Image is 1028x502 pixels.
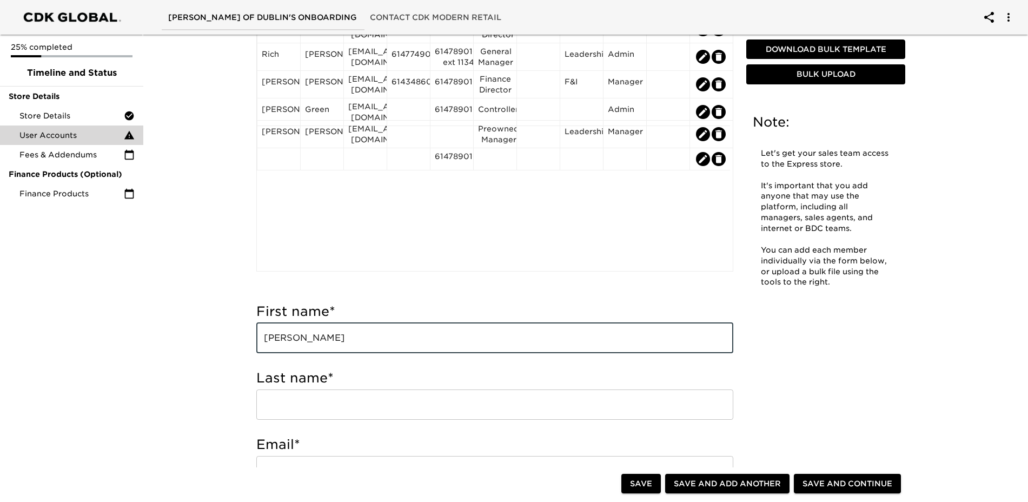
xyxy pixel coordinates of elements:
button: edit [696,127,710,141]
h5: Last name [256,369,733,387]
button: edit [712,50,726,64]
div: 6143486071 [392,76,426,93]
div: [PERSON_NAME] [262,104,296,120]
div: [PERSON_NAME] [262,126,296,142]
span: Save and Add Another [674,477,781,491]
div: Rich [262,49,296,65]
span: Timeline and Status [9,67,135,80]
div: Green [305,104,339,120]
div: General Manager [478,46,512,68]
p: Let's get your sales team access to the Express store. [761,148,891,170]
span: Bulk Upload [751,68,901,82]
span: Finance Products (Optional) [9,169,135,180]
span: Save and Continue [802,477,892,491]
p: It's important that you add anyone that may use the platform, including all managers, sales agent... [761,181,891,234]
div: Preowned Manager [478,123,512,145]
div: Finance Director [478,74,512,95]
div: Admin [608,49,642,65]
div: Leadership [565,49,599,65]
div: [PERSON_NAME] [262,76,296,93]
span: Contact CDK Modern Retail [370,11,501,24]
div: [PERSON_NAME] [305,126,339,142]
button: edit [696,77,710,91]
button: edit [696,50,710,64]
h5: Note: [753,114,899,131]
h5: Email [256,436,733,453]
div: [PERSON_NAME] [305,49,339,65]
span: Finance Products [19,188,124,199]
button: edit [696,22,710,36]
button: edit [712,152,726,166]
button: edit [712,77,726,91]
button: edit [712,22,726,36]
div: Controller [478,104,512,120]
button: edit [696,105,710,119]
span: Store Details [19,110,124,121]
button: edit [712,127,726,141]
div: Manager [608,126,642,142]
div: Admin [608,21,642,37]
div: [EMAIL_ADDRESS][DOMAIN_NAME] [348,101,382,123]
div: [PERSON_NAME] [305,21,339,37]
button: account of current user [996,4,1022,30]
button: edit [696,152,710,166]
button: Bulk Upload [746,65,905,85]
div: Cricket [262,21,296,37]
div: 6147749003 [392,49,426,65]
button: Save and Add Another [665,474,790,494]
div: Admin [608,104,642,120]
span: [PERSON_NAME] of Dublin's Onboarding [168,11,357,24]
span: Fees & Addendums [19,149,124,160]
div: [PERSON_NAME] [305,76,339,93]
div: [EMAIL_ADDRESS][DOMAIN_NAME] [348,74,382,95]
span: Store Details [9,91,135,102]
div: 6147890101 [435,76,469,93]
div: Marketing Director [478,18,512,40]
div: 6147890101 [435,104,469,120]
div: 6147890101 ext 1134 [435,46,469,68]
span: Download Bulk Template [751,43,901,56]
button: Download Bulk Template [746,39,905,60]
button: edit [712,105,726,119]
p: You can add each member individually via the form below, or upload a bulk file using the tools to... [761,245,891,288]
span: Save [630,477,652,491]
div: 6147890101 [435,151,469,167]
button: account of current user [976,4,1002,30]
p: 25% completed [11,42,132,52]
div: F&I [565,76,599,93]
button: Save and Continue [794,474,901,494]
button: Save [621,474,661,494]
h5: First name [256,303,733,320]
div: [EMAIL_ADDRESS][DOMAIN_NAME] [348,123,382,145]
div: 6148053000 [392,21,426,37]
span: User Accounts [19,130,124,141]
div: Manager [608,76,642,93]
div: Leadership [565,21,599,37]
div: Leadership [565,126,599,142]
div: Cricket1123 [521,21,555,37]
div: [EMAIL_ADDRESS][DOMAIN_NAME] [348,46,382,68]
div: [EMAIL_ADDRESS][DOMAIN_NAME] [348,18,382,40]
